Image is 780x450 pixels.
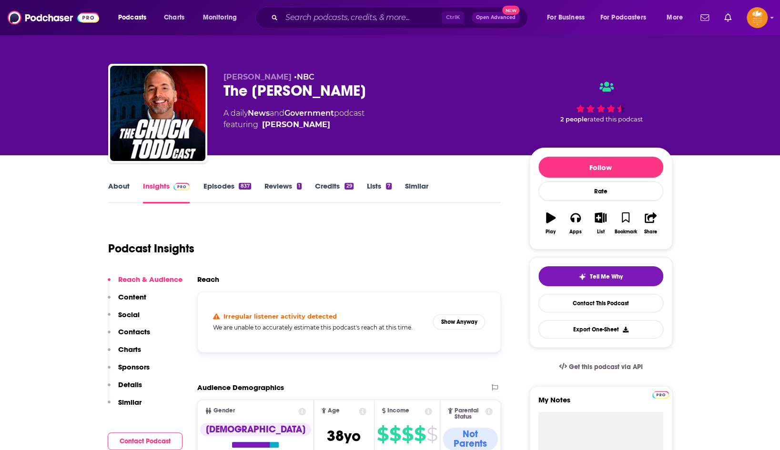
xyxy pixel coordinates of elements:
[538,266,663,286] button: tell me why sparkleTell Me Why
[118,398,142,407] p: Similar
[118,362,150,371] p: Sponsors
[578,273,586,280] img: tell me why sparkle
[588,206,613,240] button: List
[108,345,141,362] button: Charts
[402,427,413,442] span: $
[546,229,556,235] div: Play
[108,432,182,450] button: Contact Podcast
[389,427,401,442] span: $
[568,363,642,371] span: Get this podcast via API
[111,10,159,25] button: open menu
[328,408,340,414] span: Age
[197,383,284,392] h2: Audience Demographics
[197,275,219,284] h2: Reach
[118,275,182,284] p: Reach & Audience
[386,183,392,190] div: 7
[118,310,140,319] p: Social
[262,119,330,130] a: Chuck Todd
[600,11,646,24] span: For Podcasters
[747,7,768,28] span: Logged in as ShreveWilliams
[294,72,314,81] span: •
[377,427,388,442] span: $
[108,362,150,380] button: Sponsors
[282,10,442,25] input: Search podcasts, credits, & more...
[502,6,519,15] span: New
[614,229,637,235] div: Bookmark
[747,7,768,28] button: Show profile menu
[315,181,353,203] a: Credits29
[344,183,353,190] div: 29
[472,12,520,23] button: Open AdvancedNew
[652,390,669,399] a: Pro website
[118,327,150,336] p: Contacts
[442,11,464,24] span: Ctrl K
[108,380,142,398] button: Details
[118,292,146,301] p: Content
[223,312,337,320] h4: Irregular listener activity detected
[455,408,484,420] span: Parental Status
[590,273,623,280] span: Tell Me Why
[563,206,588,240] button: Apps
[8,9,99,27] a: Podchaser - Follow, Share and Rate Podcasts
[588,116,643,123] span: rated this podcast
[270,109,284,118] span: and
[248,109,270,118] a: News
[264,181,302,203] a: Reviews1
[597,229,605,235] div: List
[638,206,663,240] button: Share
[223,119,365,130] span: featuring
[529,72,672,131] div: 2 peoplerated this podcast
[223,72,292,81] span: [PERSON_NAME]
[613,206,638,240] button: Bookmark
[239,183,251,190] div: 837
[538,181,663,201] div: Rate
[118,380,142,389] p: Details
[433,314,485,330] button: Show Anyway
[667,11,683,24] span: More
[387,408,409,414] span: Income
[538,320,663,339] button: Export One-Sheet
[569,229,582,235] div: Apps
[660,10,695,25] button: open menu
[538,157,663,178] button: Follow
[110,66,205,161] img: The Chuck ToddCast
[118,345,141,354] p: Charts
[652,391,669,399] img: Podchaser Pro
[203,11,237,24] span: Monitoring
[697,10,713,26] a: Show notifications dropdown
[108,398,142,415] button: Similar
[551,355,650,379] a: Get this podcast via API
[747,7,768,28] img: User Profile
[108,181,130,203] a: About
[158,10,190,25] a: Charts
[547,11,585,24] span: For Business
[223,108,365,130] div: A daily podcast
[108,327,150,345] button: Contacts
[560,116,588,123] span: 2 people
[118,11,146,24] span: Podcasts
[297,183,302,190] div: 1
[594,10,660,25] button: open menu
[213,324,425,331] h5: We are unable to accurately estimate this podcast's reach at this time.
[297,72,314,81] a: NBC
[367,181,392,203] a: Lists7
[203,181,251,203] a: Episodes837
[264,7,537,29] div: Search podcasts, credits, & more...
[108,292,146,310] button: Content
[538,395,663,412] label: My Notes
[284,109,334,118] a: Government
[426,427,437,442] span: $
[540,10,597,25] button: open menu
[213,408,235,414] span: Gender
[108,310,140,328] button: Social
[476,15,516,20] span: Open Advanced
[327,427,361,445] span: 38 yo
[414,427,425,442] span: $
[173,183,190,190] img: Podchaser Pro
[405,181,428,203] a: Similar
[538,206,563,240] button: Play
[164,11,184,24] span: Charts
[196,10,249,25] button: open menu
[538,294,663,312] a: Contact This Podcast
